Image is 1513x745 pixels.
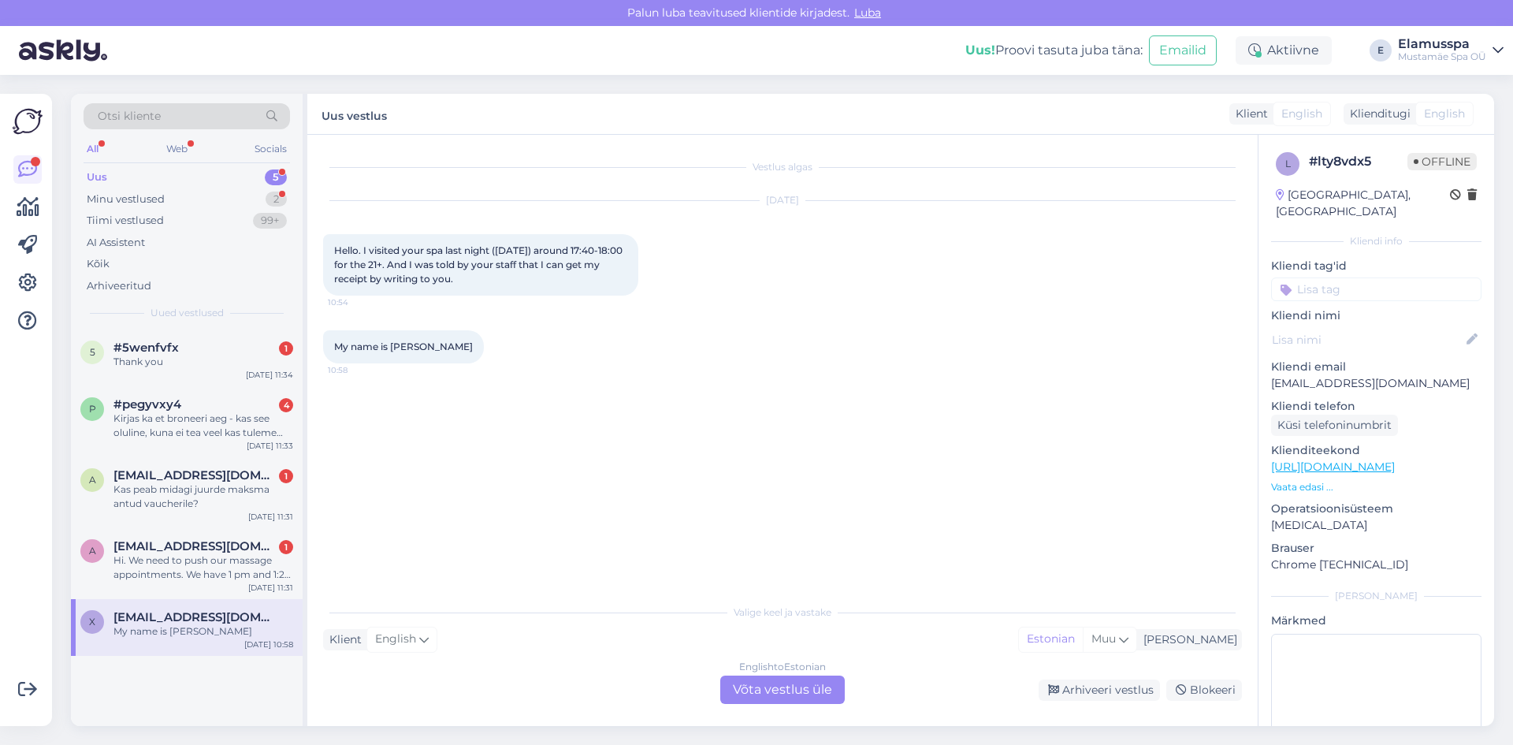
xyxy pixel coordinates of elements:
[1271,557,1481,573] p: Chrome [TECHNICAL_ID]
[113,553,293,582] div: Hi. We need to push our massage appointments. We have 1 pm and 1:20 pm relax massage 60 min under...
[251,139,290,159] div: Socials
[1281,106,1322,122] span: English
[323,160,1242,174] div: Vestlus algas
[266,192,287,207] div: 2
[89,403,96,415] span: p
[113,355,293,369] div: Thank you
[1271,398,1481,415] p: Kliendi telefon
[1271,278,1481,301] input: Lisa tag
[1229,106,1268,122] div: Klient
[334,244,625,285] span: Hello. I visited your spa last night ([DATE]) around 17:40-18:00 for the 21+. And I was told by y...
[1271,480,1481,494] p: Vaata edasi ...
[1271,501,1481,517] p: Operatsioonisüsteem
[720,676,845,704] div: Võta vestlus üle
[246,369,293,381] div: [DATE] 11:34
[965,43,995,58] b: Uus!
[1309,152,1407,171] div: # lty8vdx5
[1271,460,1395,474] a: [URL][DOMAIN_NAME]
[1236,36,1332,65] div: Aktiivne
[113,468,277,482] span: annaliisa.jyrgen@gmail.com
[1271,307,1481,324] p: Kliendi nimi
[248,582,293,594] div: [DATE] 11:31
[87,278,151,294] div: Arhiveeritud
[98,108,161,125] span: Otsi kliente
[1271,517,1481,534] p: [MEDICAL_DATA]
[1271,540,1481,557] p: Brauser
[279,469,293,483] div: 1
[1039,680,1160,701] div: Arhiveeri vestlus
[1407,153,1477,170] span: Offline
[323,605,1242,620] div: Valige keel ja vastake
[1271,234,1481,248] div: Kliendi info
[89,474,96,486] span: a
[1344,106,1411,122] div: Klienditugi
[1091,631,1116,646] span: Muu
[113,412,293,440] div: Kirjas ka et broneeri aeg - kas see oluline, kuna ei tea veel kas tuleme laupäeval v pühapäeval
[13,106,43,136] img: Askly Logo
[151,306,224,320] span: Uued vestlused
[113,397,181,412] span: #pegyvxy4
[87,235,145,251] div: AI Assistent
[1271,442,1481,459] p: Klienditeekond
[328,364,387,376] span: 10:58
[247,440,293,452] div: [DATE] 11:33
[1276,187,1450,220] div: [GEOGRAPHIC_DATA], [GEOGRAPHIC_DATA]
[1271,258,1481,274] p: Kliendi tag'id
[84,139,102,159] div: All
[87,169,107,185] div: Uus
[113,341,179,355] span: #5wenfvfx
[1398,50,1486,63] div: Mustamäe Spa OÜ
[87,213,164,229] div: Tiimi vestlused
[163,139,191,159] div: Web
[253,213,287,229] div: 99+
[279,341,293,356] div: 1
[965,41,1143,60] div: Proovi tasuta juba täna:
[328,296,387,308] span: 10:54
[322,103,387,125] label: Uus vestlus
[89,545,96,557] span: a
[1019,628,1083,651] div: Estonian
[113,539,277,553] span: azam_alfayez@hotmail.com
[1271,613,1481,629] p: Märkmed
[1137,631,1237,648] div: [PERSON_NAME]
[1271,375,1481,392] p: [EMAIL_ADDRESS][DOMAIN_NAME]
[90,346,95,358] span: 5
[87,256,110,272] div: Kõik
[739,660,826,674] div: English to Estonian
[1271,415,1398,436] div: Küsi telefoninumbrit
[113,610,277,624] span: xuduoxiaojie@gmail.com
[323,193,1242,207] div: [DATE]
[113,624,293,639] div: My name is [PERSON_NAME]
[1271,589,1481,603] div: [PERSON_NAME]
[279,540,293,554] div: 1
[1271,359,1481,375] p: Kliendi email
[1370,39,1392,61] div: E
[113,482,293,511] div: Kas peab midagi juurde maksma antud vaucherile?
[1285,158,1291,169] span: l
[1149,35,1217,65] button: Emailid
[279,398,293,412] div: 4
[849,6,886,20] span: Luba
[248,511,293,523] div: [DATE] 11:31
[375,631,416,648] span: English
[1424,106,1465,122] span: English
[1398,38,1504,63] a: ElamusspaMustamäe Spa OÜ
[1166,680,1242,701] div: Blokeeri
[323,631,362,648] div: Klient
[89,616,95,628] span: x
[244,639,293,650] div: [DATE] 10:58
[265,169,287,185] div: 5
[87,192,165,207] div: Minu vestlused
[334,341,473,352] span: My name is [PERSON_NAME]
[1272,331,1463,348] input: Lisa nimi
[1398,38,1486,50] div: Elamusspa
